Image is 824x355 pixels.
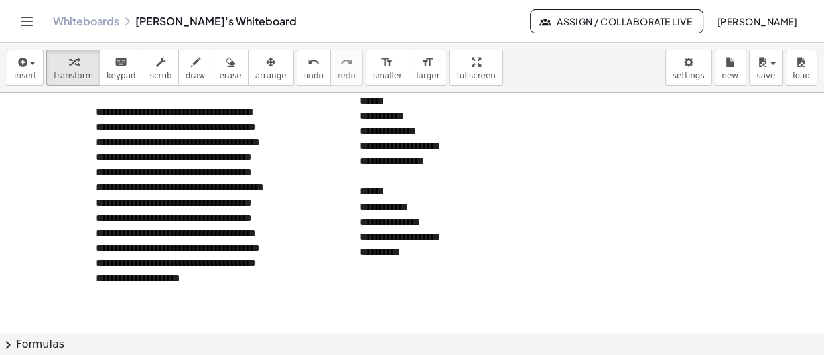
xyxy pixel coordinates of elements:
button: draw [178,50,213,86]
span: settings [673,71,705,80]
button: erase [212,50,248,86]
span: transform [54,71,93,80]
i: undo [307,54,320,70]
span: draw [186,71,206,80]
button: format_sizelarger [409,50,446,86]
i: keyboard [115,54,127,70]
span: scrub [150,71,172,80]
button: format_sizesmaller [366,50,409,86]
span: Assign / Collaborate Live [541,15,692,27]
button: transform [46,50,100,86]
span: keypad [107,71,136,80]
i: format_size [381,54,393,70]
i: format_size [421,54,434,70]
button: new [715,50,746,86]
span: [PERSON_NAME] [717,15,797,27]
button: insert [7,50,44,86]
button: keyboardkeypad [100,50,143,86]
span: load [793,71,810,80]
span: new [722,71,738,80]
button: Assign / Collaborate Live [530,9,703,33]
span: redo [338,71,356,80]
button: fullscreen [449,50,502,86]
button: Toggle navigation [16,11,37,32]
button: arrange [248,50,294,86]
span: undo [304,71,324,80]
button: save [749,50,783,86]
button: [PERSON_NAME] [706,9,808,33]
span: erase [219,71,241,80]
span: fullscreen [456,71,495,80]
button: settings [665,50,712,86]
span: save [756,71,775,80]
button: redoredo [330,50,363,86]
button: undoundo [297,50,331,86]
button: scrub [143,50,179,86]
button: load [786,50,817,86]
a: Whiteboards [53,15,119,28]
span: smaller [373,71,402,80]
span: insert [14,71,36,80]
i: redo [340,54,353,70]
span: larger [416,71,439,80]
span: arrange [255,71,287,80]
